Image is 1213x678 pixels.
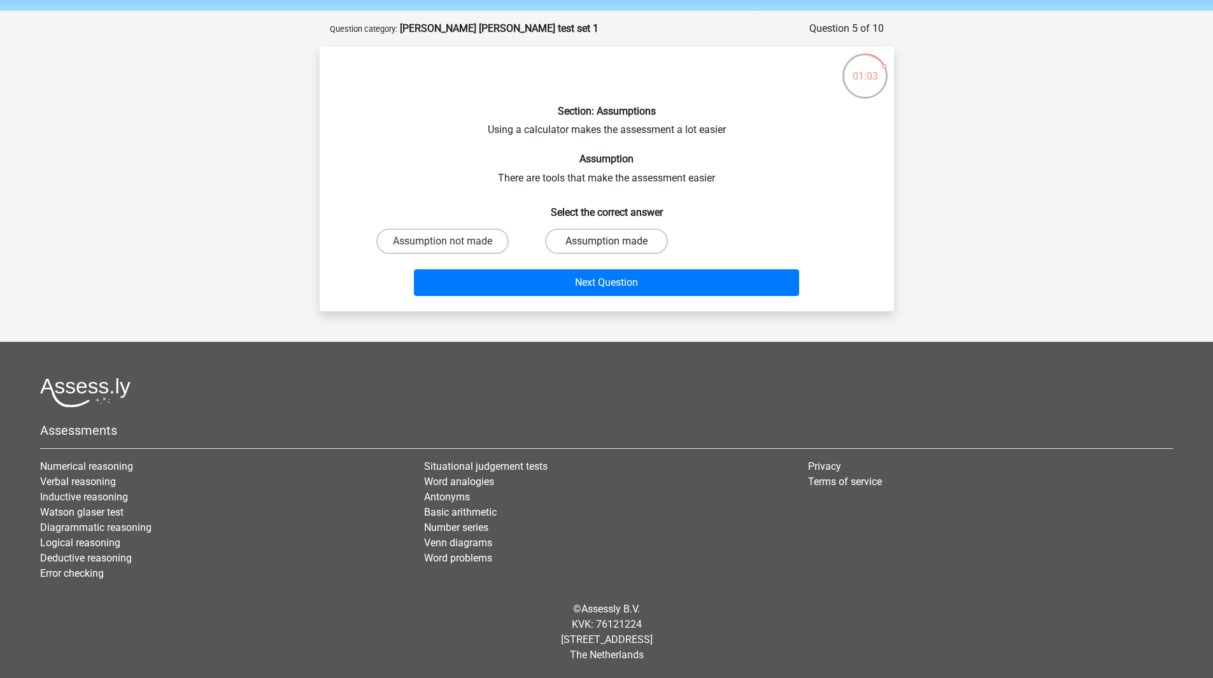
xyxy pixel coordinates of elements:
a: Situational judgement tests [424,460,548,472]
a: Antonyms [424,491,470,503]
a: Watson glaser test [40,506,124,518]
img: Assessly logo [40,378,131,407]
div: Using a calculator makes the assessment a lot easier There are tools that make the assessment easier [325,57,889,301]
h6: Select the correct answer [340,196,874,218]
a: Numerical reasoning [40,460,133,472]
small: Question category: [330,24,397,34]
label: Assumption not made [376,229,509,254]
div: Question 5 of 10 [809,21,884,36]
a: Verbal reasoning [40,476,116,488]
a: Word analogies [424,476,494,488]
label: Assumption made [545,229,668,254]
a: Logical reasoning [40,537,120,549]
a: Assessly B.V. [581,603,640,615]
h6: Assumption [340,153,874,165]
a: Deductive reasoning [40,552,132,564]
h5: Assessments [40,423,1173,438]
a: Venn diagrams [424,537,492,549]
a: Diagrammatic reasoning [40,521,152,533]
a: Basic arithmetic [424,506,497,518]
a: Inductive reasoning [40,491,128,503]
a: Privacy [808,460,841,472]
h6: Section: Assumptions [340,105,874,117]
button: Next Question [414,269,799,296]
a: Error checking [40,567,104,579]
a: Word problems [424,552,492,564]
div: © KVK: 76121224 [STREET_ADDRESS] The Netherlands [31,591,1182,673]
a: Number series [424,521,488,533]
strong: [PERSON_NAME] [PERSON_NAME] test set 1 [400,22,599,34]
div: 01:03 [841,52,889,84]
a: Terms of service [808,476,882,488]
